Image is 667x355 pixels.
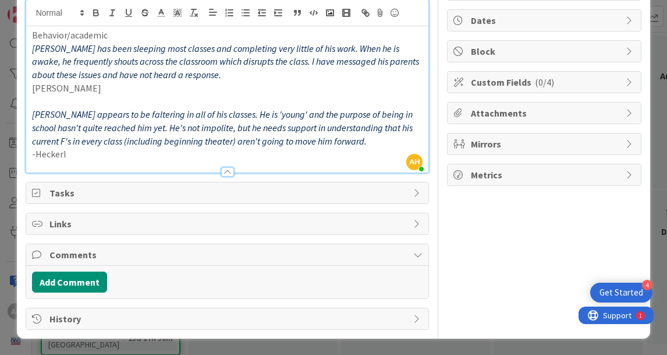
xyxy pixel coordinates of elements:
[61,5,63,14] div: 1
[32,43,421,80] em: [PERSON_NAME] has been sleeping most classes and completing very little of his work. When he is a...
[49,217,408,231] span: Links
[49,312,408,326] span: History
[32,108,414,146] em: [PERSON_NAME] appears to be faltering in all of his classes. He is 'young' and the purpose of bei...
[471,168,620,182] span: Metrics
[49,248,408,262] span: Comments
[24,2,53,16] span: Support
[471,13,620,27] span: Dates
[406,154,423,170] span: AH
[471,44,620,58] span: Block
[471,75,620,89] span: Custom Fields
[535,76,554,88] span: ( 0/4 )
[32,29,423,42] p: Behavior/academic
[590,283,652,303] div: Open Get Started checklist, remaining modules: 4
[49,186,408,200] span: Tasks
[32,272,107,293] button: Add Comment
[32,82,423,95] p: [PERSON_NAME]
[471,106,620,120] span: Attachments
[642,280,652,290] div: 4
[471,137,620,151] span: Mirrors
[599,287,643,298] div: Get Started
[32,147,423,161] p: -Heckerl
